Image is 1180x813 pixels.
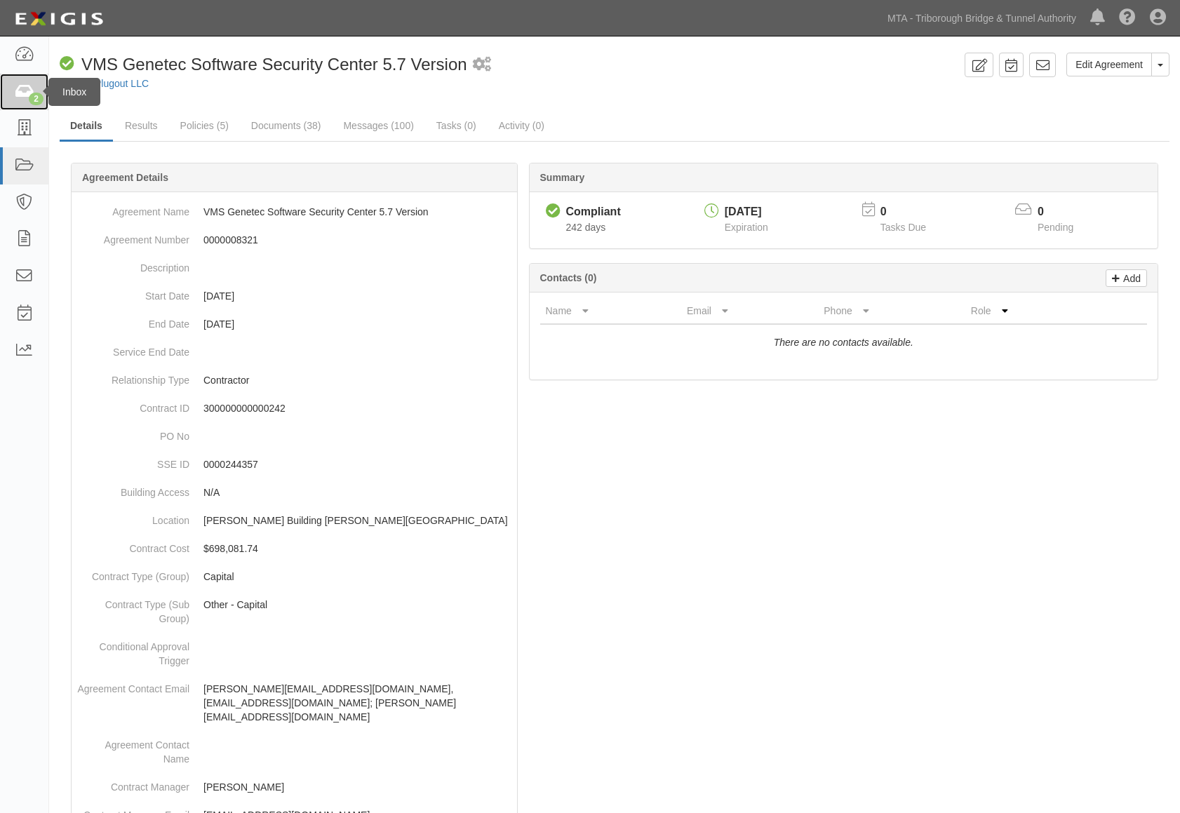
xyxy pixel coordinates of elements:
i: Help Center - Complianz [1119,10,1136,27]
p: 300000000000242 [203,401,511,415]
p: Capital [203,570,511,584]
p: $698,081.74 [203,542,511,556]
th: Name [540,298,681,324]
dd: 0000008321 [77,226,511,254]
p: Other - Capital [203,598,511,612]
dt: Contract Cost [77,535,189,556]
i: 1 scheduled workflow [473,58,491,72]
div: [DATE] [725,204,768,220]
dt: Agreement Contact Name [77,731,189,766]
i: Compliant [546,204,561,219]
b: Agreement Details [82,172,168,183]
dt: Agreement Name [77,198,189,219]
dt: Contract Type (Sub Group) [77,591,189,626]
span: VMS Genetec Software Security Center 5.7 Version [81,55,467,74]
dd: VMS Genetec Software Security Center 5.7 Version [77,198,511,226]
dd: [DATE] [77,310,511,338]
dt: Contract ID [77,394,189,415]
dt: Contract Type (Group) [77,563,189,584]
dd: [DATE] [77,282,511,310]
dt: Start Date [77,282,189,303]
span: Tasks Due [880,222,926,233]
a: Results [114,112,168,140]
a: Documents (38) [241,112,332,140]
a: MTA - Triborough Bridge & Tunnel Authority [880,4,1083,32]
dt: Service End Date [77,338,189,359]
a: Activity (0) [488,112,555,140]
a: Tasks (0) [426,112,487,140]
p: N/A [203,485,511,499]
div: Compliant [566,204,621,220]
p: 0 [880,204,944,220]
dt: Description [77,254,189,275]
div: 2 [29,93,43,105]
dd: Contractor [77,366,511,394]
div: VMS Genetec Software Security Center 5.7 Version [60,53,467,76]
a: Edit Agreement [1066,53,1152,76]
p: 0000244357 [203,457,511,471]
img: Logo [11,6,107,32]
span: Expiration [725,222,768,233]
dt: Agreement Number [77,226,189,247]
th: Role [965,298,1091,324]
dt: Building Access [77,478,189,499]
dt: Relationship Type [77,366,189,387]
span: Since 12/27/2024 [566,222,606,233]
a: Policies (5) [170,112,239,140]
b: Contacts (0) [540,272,597,283]
p: [PERSON_NAME] [203,780,511,794]
p: [PERSON_NAME] Building [PERSON_NAME][GEOGRAPHIC_DATA] [203,513,511,528]
i: Compliant [60,57,74,72]
p: [PERSON_NAME][EMAIL_ADDRESS][DOMAIN_NAME], [EMAIL_ADDRESS][DOMAIN_NAME]; [PERSON_NAME][EMAIL_ADDR... [203,682,511,724]
p: Add [1120,270,1141,286]
div: Inbox [48,78,100,106]
a: Plugout LLC [95,78,149,89]
dt: Conditional Approval Trigger [77,633,189,668]
dt: Agreement Contact Email [77,675,189,696]
dt: PO No [77,422,189,443]
span: Pending [1038,222,1073,233]
a: Add [1106,269,1147,287]
b: Summary [540,172,585,183]
th: Phone [818,298,965,324]
dt: SSE ID [77,450,189,471]
dt: Contract Manager [77,773,189,794]
a: Messages (100) [333,112,424,140]
dt: End Date [77,310,189,331]
dt: Location [77,506,189,528]
i: There are no contacts available. [774,337,913,348]
th: Email [681,298,818,324]
p: 0 [1038,204,1091,220]
a: Details [60,112,113,142]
